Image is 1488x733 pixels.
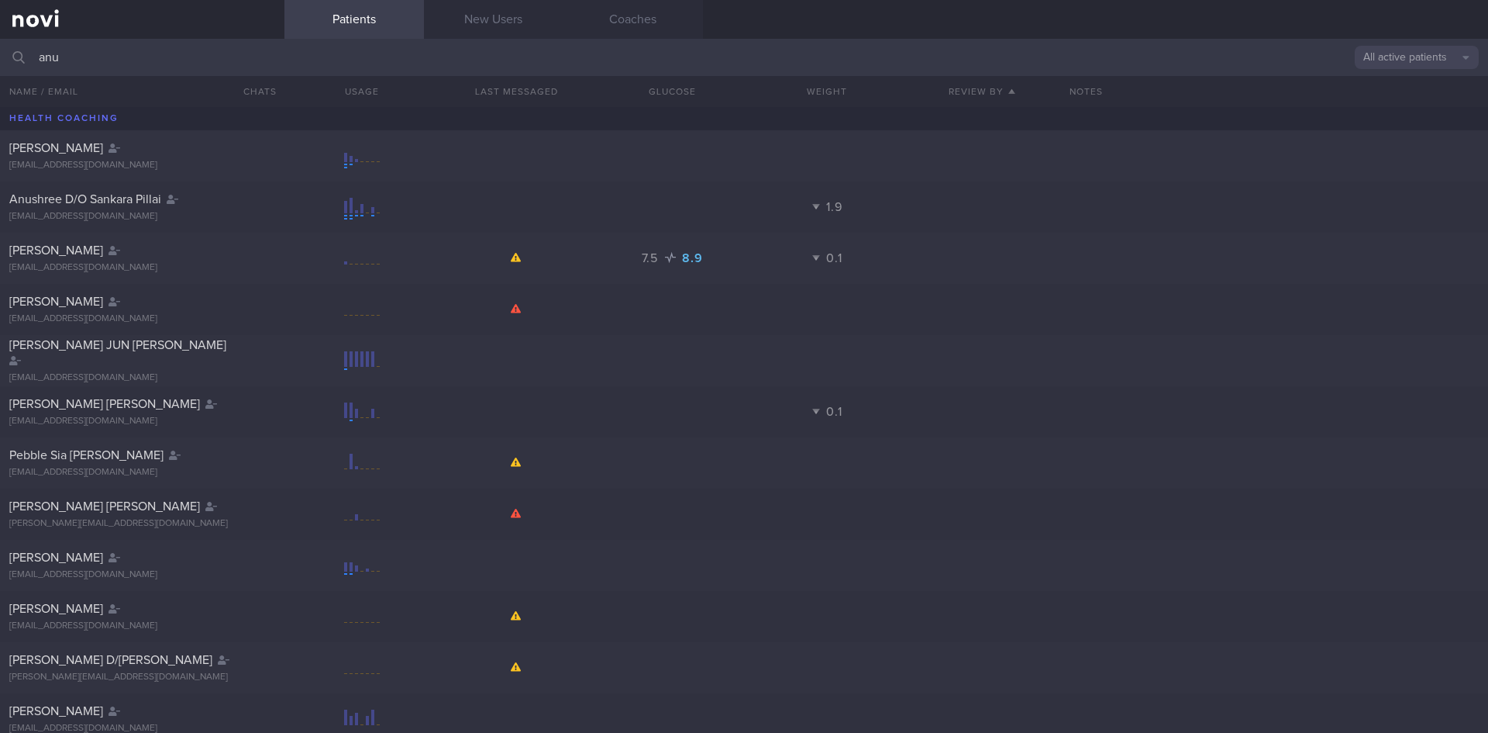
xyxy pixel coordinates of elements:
span: Anushree D/O Sankara Pillai [9,193,161,206]
span: [PERSON_NAME] [9,551,103,564]
button: Last Messaged [439,76,594,107]
span: [PERSON_NAME] [9,705,103,717]
button: Glucose [594,76,749,107]
div: [EMAIL_ADDRESS][DOMAIN_NAME] [9,621,275,632]
div: [EMAIL_ADDRESS][DOMAIN_NAME] [9,372,275,384]
div: Notes [1060,76,1488,107]
span: [PERSON_NAME] [9,142,103,154]
span: [PERSON_NAME] [9,244,103,257]
span: [PERSON_NAME] [PERSON_NAME] [9,500,200,513]
div: [EMAIL_ADDRESS][DOMAIN_NAME] [9,160,275,171]
div: [EMAIL_ADDRESS][DOMAIN_NAME] [9,313,275,325]
div: [EMAIL_ADDRESS][DOMAIN_NAME] [9,262,275,274]
span: 0.1 [826,252,842,265]
div: [EMAIL_ADDRESS][DOMAIN_NAME] [9,416,275,427]
span: [PERSON_NAME] [9,603,103,615]
div: [EMAIL_ADDRESS][DOMAIN_NAME] [9,569,275,581]
span: [PERSON_NAME] [9,296,103,308]
span: [PERSON_NAME] [PERSON_NAME] [9,398,200,410]
button: Review By [904,76,1059,107]
div: [EMAIL_ADDRESS][DOMAIN_NAME] [9,211,275,223]
button: All active patients [1355,46,1479,69]
button: Weight [749,76,904,107]
div: Usage [284,76,439,107]
div: [EMAIL_ADDRESS][DOMAIN_NAME] [9,467,275,479]
span: 1.9 [826,201,842,213]
div: [PERSON_NAME][EMAIL_ADDRESS][DOMAIN_NAME] [9,672,275,683]
span: 0.1 [826,406,842,418]
button: Chats [222,76,284,107]
div: [PERSON_NAME][EMAIL_ADDRESS][DOMAIN_NAME] [9,518,275,530]
span: 7.5 [642,252,662,265]
span: 8.9 [682,252,702,265]
span: [PERSON_NAME] JUN [PERSON_NAME] [9,339,226,351]
span: Pebble Sia [PERSON_NAME] [9,449,164,462]
span: [PERSON_NAME] D/[PERSON_NAME] [9,654,212,666]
